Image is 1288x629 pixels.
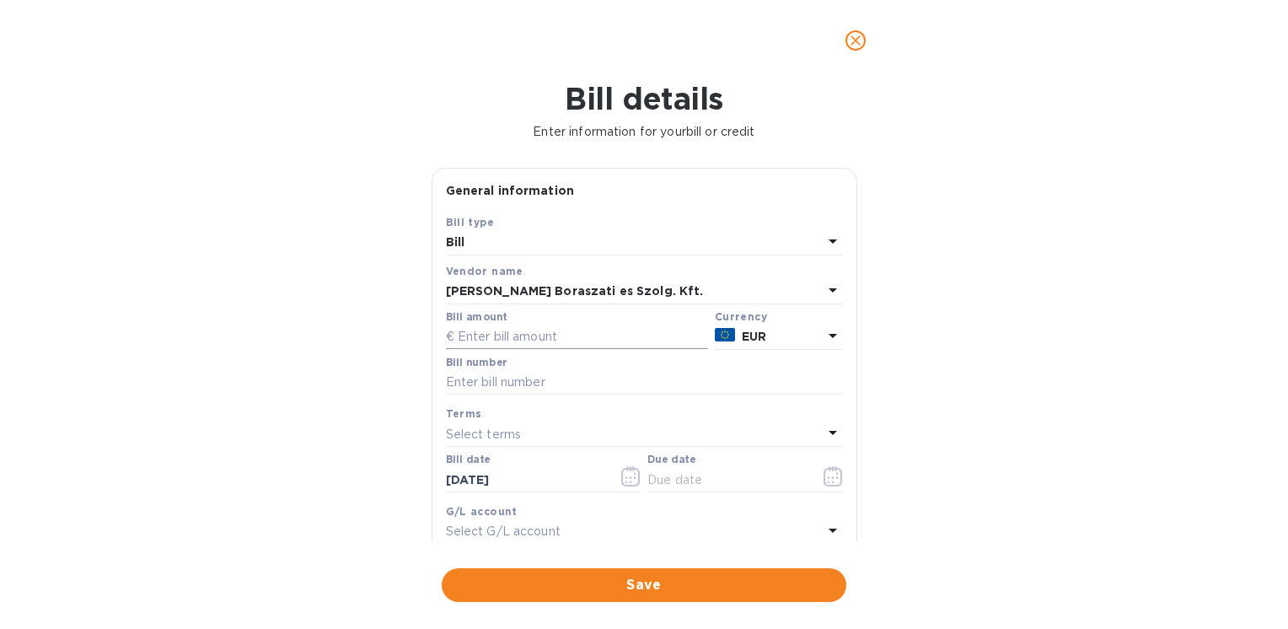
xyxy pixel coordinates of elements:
b: Vendor name [446,265,523,277]
b: EUR [742,330,766,343]
h1: Bill details [13,81,1275,116]
button: Save [442,568,846,602]
input: Due date [647,467,807,492]
b: General information [446,184,575,197]
b: Terms [446,407,482,420]
p: Select G/L account [446,523,561,540]
b: Bill type [446,216,495,228]
b: Bill [446,235,465,249]
p: Select terms [446,426,522,444]
label: Bill number [446,358,507,368]
label: Due date [647,455,695,465]
label: Bill date [446,455,491,465]
input: Enter bill number [446,370,843,395]
label: Bill amount [446,312,507,322]
input: Select date [446,467,605,492]
p: Enter information for your bill or credit [13,123,1275,141]
span: Save [455,575,833,595]
b: [PERSON_NAME] Boraszati es Szolg. Kft. [446,284,704,298]
input: € Enter bill amount [446,325,708,350]
button: close [835,20,876,61]
b: Currency [715,310,767,323]
b: G/L account [446,505,518,518]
